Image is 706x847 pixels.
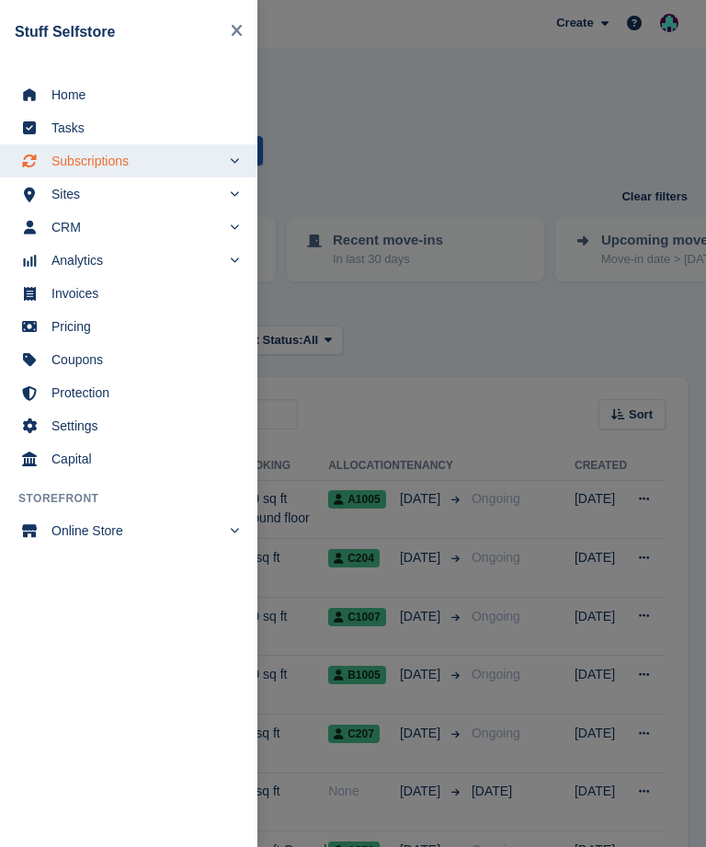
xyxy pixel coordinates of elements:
button: Close navigation [223,15,250,49]
span: Home [51,82,230,108]
div: Stuff Selfstore [15,21,223,43]
span: Tasks [51,115,230,141]
span: Invoices [51,280,230,306]
span: Capital [51,446,230,472]
span: Pricing [51,314,230,339]
span: Subscriptions [51,148,221,174]
span: Online Store [51,518,221,544]
span: Settings [51,413,230,439]
span: Sites [51,181,221,207]
span: Protection [51,380,230,406]
span: Coupons [51,347,230,372]
span: Analytics [51,247,221,273]
span: Storefront [18,490,257,507]
span: CRM [51,214,221,240]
